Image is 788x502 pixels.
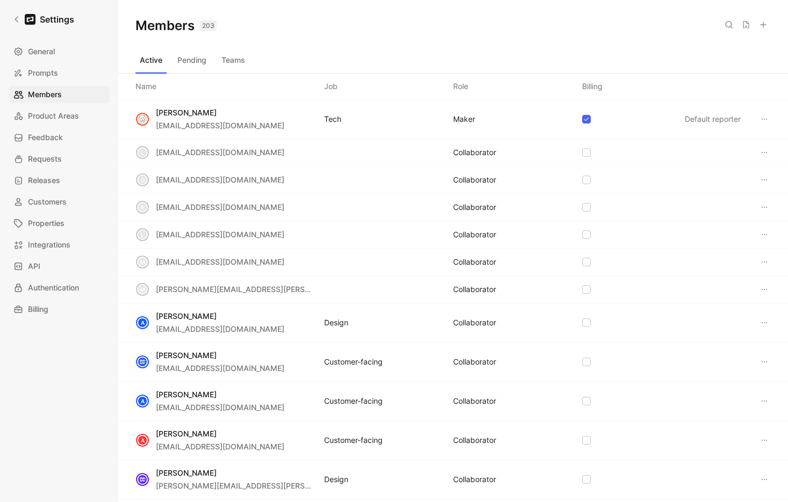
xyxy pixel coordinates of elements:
[9,236,110,253] a: Integrations
[9,301,110,318] a: Billing
[685,114,741,123] span: Default reporter
[9,172,110,189] a: Releases
[156,403,284,412] span: [EMAIL_ADDRESS][DOMAIN_NAME]
[324,434,383,447] div: Customer-facing
[324,355,383,368] div: Customer-facing
[156,468,217,477] span: [PERSON_NAME]
[156,285,406,294] span: [PERSON_NAME][EMAIL_ADDRESS][PERSON_NAME][DOMAIN_NAME]
[156,230,284,239] span: [EMAIL_ADDRESS][DOMAIN_NAME]
[137,114,148,125] img: avatar
[137,174,148,185] div: c
[324,113,341,126] div: Tech
[156,257,284,266] span: [EMAIL_ADDRESS][DOMAIN_NAME]
[28,260,40,273] span: API
[9,150,110,168] a: Requests
[137,147,148,158] div: l
[173,52,211,69] button: Pending
[453,473,496,486] div: COLLABORATOR
[137,257,148,267] div: m
[324,473,348,486] div: Design
[453,146,496,159] div: COLLABORATOR
[28,45,55,58] span: General
[453,434,496,447] div: COLLABORATOR
[156,175,284,184] span: [EMAIL_ADDRESS][DOMAIN_NAME]
[9,64,110,82] a: Prompts
[200,20,217,31] div: 203
[28,217,65,230] span: Properties
[137,229,148,240] div: l
[453,283,496,296] div: COLLABORATOR
[40,13,74,26] h1: Settings
[28,131,63,144] span: Feedback
[156,363,284,373] span: [EMAIL_ADDRESS][DOMAIN_NAME]
[9,43,110,60] a: General
[453,201,496,214] div: COLLABORATOR
[453,395,496,408] div: COLLABORATOR
[137,284,148,295] div: m
[137,357,148,367] img: avatar
[9,215,110,232] a: Properties
[9,129,110,146] a: Feedback
[28,195,67,208] span: Customers
[156,148,284,157] span: [EMAIL_ADDRESS][DOMAIN_NAME]
[9,86,110,103] a: Members
[156,442,284,451] span: [EMAIL_ADDRESS][DOMAIN_NAME]
[28,110,79,122] span: Product Areas
[135,80,156,93] div: Name
[453,80,468,93] div: Role
[156,202,284,212] span: [EMAIL_ADDRESS][DOMAIN_NAME]
[453,113,475,126] div: MAKER
[453,256,496,268] div: COLLABORATOR
[324,316,348,329] div: Design
[9,107,110,125] a: Product Areas
[137,474,148,485] img: avatar
[28,67,58,79] span: Prompts
[453,316,496,329] div: COLLABORATOR
[156,311,217,321] span: [PERSON_NAME]
[324,80,338,93] div: Job
[137,435,148,446] div: A
[156,121,284,130] span: [EMAIL_ADDRESS][DOMAIN_NAME]
[135,52,167,69] button: Active
[156,108,217,117] span: [PERSON_NAME]
[28,174,60,187] span: Releases
[156,481,406,490] span: [PERSON_NAME][EMAIL_ADDRESS][PERSON_NAME][DOMAIN_NAME]
[217,52,249,69] button: Teams
[28,152,62,165] span: Requests
[28,281,79,294] span: Authentication
[453,355,496,368] div: COLLABORATOR
[28,238,70,251] span: Integrations
[135,17,217,34] h1: Members
[156,324,284,333] span: [EMAIL_ADDRESS][DOMAIN_NAME]
[156,429,217,438] span: [PERSON_NAME]
[28,303,48,316] span: Billing
[28,88,62,101] span: Members
[156,390,217,399] span: [PERSON_NAME]
[137,317,148,328] div: A
[324,395,383,408] div: Customer-facing
[582,80,603,93] div: Billing
[453,173,496,186] div: COLLABORATOR
[9,193,110,210] a: Customers
[156,351,217,360] span: [PERSON_NAME]
[9,9,78,30] a: Settings
[9,258,110,275] a: API
[9,279,110,296] a: Authentication
[137,202,148,213] div: k
[453,228,496,241] div: COLLABORATOR
[137,396,148,406] div: A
